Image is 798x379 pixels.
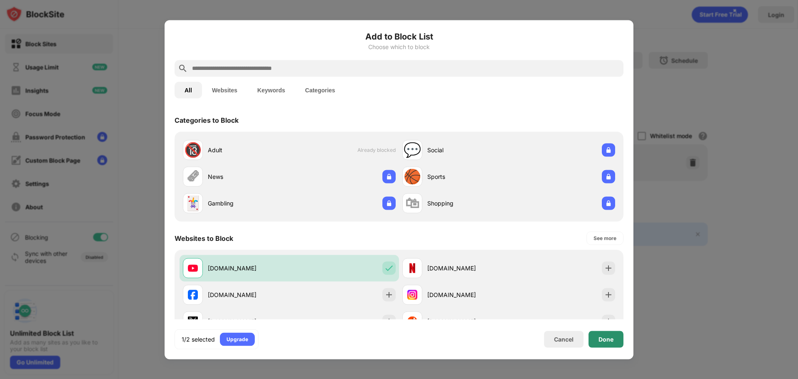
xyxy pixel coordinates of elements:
[175,43,623,50] div: Choose which to block
[427,172,509,181] div: Sports
[202,82,247,98] button: Websites
[427,264,509,272] div: [DOMAIN_NAME]
[178,63,188,73] img: search.svg
[188,316,198,326] img: favicons
[427,199,509,208] div: Shopping
[427,290,509,299] div: [DOMAIN_NAME]
[175,116,239,124] div: Categories to Block
[594,234,616,242] div: See more
[405,195,419,212] div: 🛍
[404,141,421,159] div: 💬
[407,316,417,326] img: favicons
[186,168,200,185] div: 🗞
[182,335,215,343] div: 1/2 selected
[175,30,623,42] h6: Add to Block List
[427,146,509,154] div: Social
[407,290,417,300] img: favicons
[227,335,248,343] div: Upgrade
[295,82,345,98] button: Categories
[188,290,198,300] img: favicons
[208,290,289,299] div: [DOMAIN_NAME]
[184,195,202,212] div: 🃏
[175,82,202,98] button: All
[554,336,574,343] div: Cancel
[407,263,417,273] img: favicons
[208,264,289,272] div: [DOMAIN_NAME]
[208,317,289,326] div: [DOMAIN_NAME]
[175,234,233,242] div: Websites to Block
[247,82,295,98] button: Keywords
[188,263,198,273] img: favicons
[357,147,396,153] span: Already blocked
[404,168,421,185] div: 🏀
[208,172,289,181] div: News
[184,141,202,159] div: 🔞
[598,336,613,342] div: Done
[208,146,289,154] div: Adult
[427,317,509,326] div: [DOMAIN_NAME]
[208,199,289,208] div: Gambling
